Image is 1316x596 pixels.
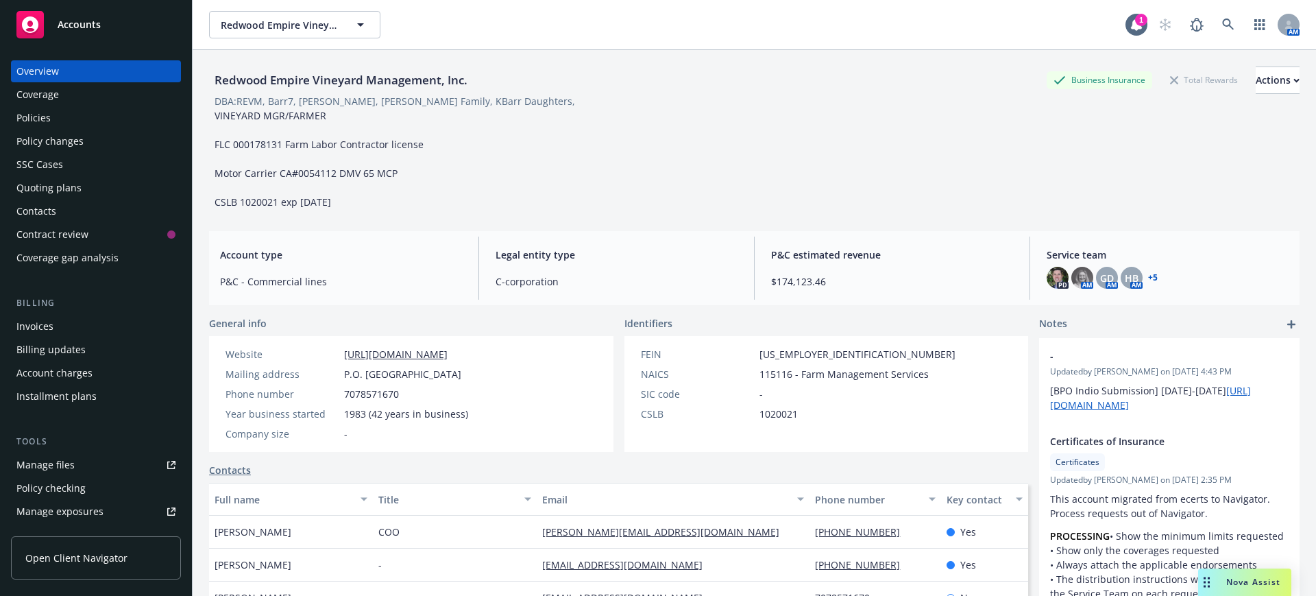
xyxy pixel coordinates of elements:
[16,200,56,222] div: Contacts
[215,492,352,507] div: Full name
[960,558,976,572] span: Yes
[496,274,738,289] span: C-corporation
[641,407,754,421] div: CSLB
[1163,71,1245,88] div: Total Rewards
[1135,14,1147,26] div: 1
[16,385,97,407] div: Installment plans
[1151,11,1179,38] a: Start snowing
[537,483,809,516] button: Email
[1056,456,1099,468] span: Certificates
[1050,529,1110,543] strong: PROCESSING
[16,60,59,82] div: Overview
[771,274,1013,289] span: $174,123.46
[215,94,575,108] div: DBA: REVM, Barr7, [PERSON_NAME], [PERSON_NAME] Family, KBarr Daughters,
[1050,349,1253,363] span: -
[11,454,181,476] a: Manage files
[11,501,181,523] a: Manage exposures
[1256,67,1300,94] button: Actions
[1050,474,1289,486] span: Updated by [PERSON_NAME] on [DATE] 2:35 PM
[11,247,181,269] a: Coverage gap analysis
[1256,67,1300,93] div: Actions
[11,177,181,199] a: Quoting plans
[759,367,929,381] span: 115116 - Farm Management Services
[815,492,920,507] div: Phone number
[16,154,63,176] div: SSC Cases
[16,177,82,199] div: Quoting plans
[1148,274,1158,282] a: +5
[215,558,291,572] span: [PERSON_NAME]
[11,224,181,246] a: Contract review
[209,11,380,38] button: Redwood Empire Vineyard Management, Inc.
[1071,267,1093,289] img: photo
[1246,11,1274,38] a: Switch app
[496,248,738,262] span: Legal entity type
[11,154,181,176] a: SSC Cases
[960,525,976,539] span: Yes
[344,387,399,401] span: 7078571670
[344,348,448,361] a: [URL][DOMAIN_NAME]
[11,5,181,44] a: Accounts
[759,387,763,401] span: -
[11,362,181,384] a: Account charges
[373,483,537,516] button: Title
[209,483,373,516] button: Full name
[209,316,267,331] span: General info
[378,558,382,572] span: -
[1283,316,1300,333] a: add
[641,387,754,401] div: SIC code
[1125,271,1138,285] span: HB
[11,200,181,222] a: Contacts
[759,347,955,361] span: [US_EMPLOYER_IDENTIFICATION_NUMBER]
[344,367,461,381] span: P.O. [GEOGRAPHIC_DATA]
[16,84,59,106] div: Coverage
[16,130,84,152] div: Policy changes
[221,18,339,32] span: Redwood Empire Vineyard Management, Inc.
[11,524,181,546] a: Manage certificates
[209,71,473,89] div: Redwood Empire Vineyard Management, Inc.
[1198,569,1215,596] div: Drag to move
[11,84,181,106] a: Coverage
[16,362,93,384] div: Account charges
[815,558,911,571] a: [PHONE_NUMBER]
[641,367,754,381] div: NAICS
[226,347,339,361] div: Website
[1100,271,1114,285] span: GD
[215,109,424,208] span: VINEYARD MGR/FARMER FLC 000178131 Farm Labor Contractor license Motor Carrier CA#0054112 DMV 65 M...
[11,339,181,361] a: Billing updates
[209,463,251,477] a: Contacts
[1047,267,1069,289] img: photo
[16,477,86,499] div: Policy checking
[542,492,789,507] div: Email
[1226,576,1280,588] span: Nova Assist
[215,525,291,539] span: [PERSON_NAME]
[624,316,672,331] span: Identifiers
[16,107,51,129] div: Policies
[759,407,798,421] span: 1020021
[815,525,911,538] a: [PHONE_NUMBER]
[1047,248,1289,262] span: Service team
[771,248,1013,262] span: P&C estimated revenue
[378,525,400,539] span: COO
[11,130,181,152] a: Policy changes
[11,315,181,337] a: Invoices
[1047,71,1152,88] div: Business Insurance
[25,551,127,565] span: Open Client Navigator
[947,492,1008,507] div: Key contact
[1039,338,1300,423] div: -Updatedby [PERSON_NAME] on [DATE] 4:43 PM[BPO Indio Submission] [DATE]-[DATE][URL][DOMAIN_NAME]
[11,477,181,499] a: Policy checking
[226,427,339,441] div: Company size
[11,435,181,449] div: Tools
[16,524,106,546] div: Manage certificates
[220,274,462,289] span: P&C - Commercial lines
[809,483,940,516] button: Phone number
[641,347,754,361] div: FEIN
[16,454,75,476] div: Manage files
[11,60,181,82] a: Overview
[16,339,86,361] div: Billing updates
[226,387,339,401] div: Phone number
[1050,492,1289,521] p: This account migrated from ecerts to Navigator. Process requests out of Navigator.
[11,107,181,129] a: Policies
[220,248,462,262] span: Account type
[1050,366,1289,378] span: Updated by [PERSON_NAME] on [DATE] 4:43 PM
